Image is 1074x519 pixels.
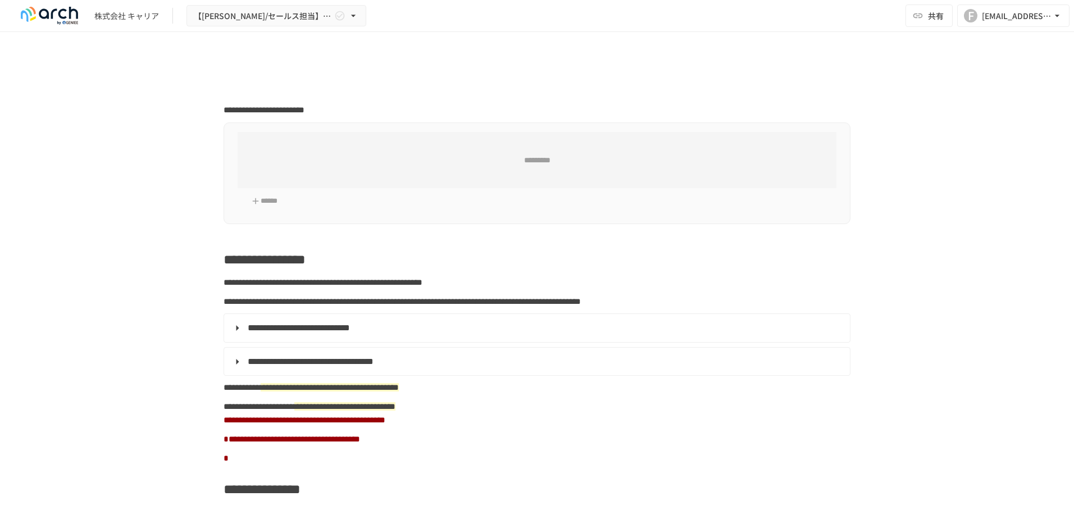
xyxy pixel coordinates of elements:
[94,10,159,22] div: 株式会社 キャリア
[194,9,332,23] span: 【[PERSON_NAME]/セールス担当】株式会社 キャリア様_初期設定サポート
[13,7,85,25] img: logo-default@2x-9cf2c760.svg
[928,10,944,22] span: 共有
[982,9,1052,23] div: [EMAIL_ADDRESS][DOMAIN_NAME]
[957,4,1070,27] button: F[EMAIL_ADDRESS][DOMAIN_NAME]
[964,9,977,22] div: F
[186,5,366,27] button: 【[PERSON_NAME]/セールス担当】株式会社 キャリア様_初期設定サポート
[905,4,953,27] button: 共有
